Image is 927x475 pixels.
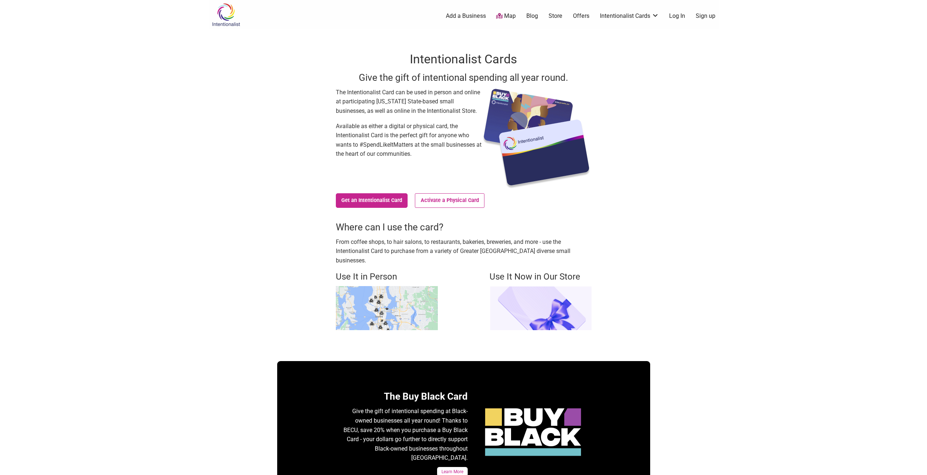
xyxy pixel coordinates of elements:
a: Map [496,12,516,20]
h3: Give the gift of intentional spending all year round. [336,71,592,84]
img: Black Black Friday Card [482,405,584,459]
a: Activate a Physical Card [415,193,484,208]
a: Sign up [696,12,715,20]
img: Intentionalist Card [482,88,592,190]
img: Intentionalist [209,3,243,27]
p: Available as either a digital or physical card, the Intentionalist Card is the perfect gift for a... [336,122,482,159]
p: Give the gift of intentional spending at Black-owned businesses all year round! Thanks to BECU, s... [343,407,468,463]
p: The Intentionalist Card can be used in person and online at participating [US_STATE] State-based ... [336,88,482,116]
a: Add a Business [446,12,486,20]
img: Buy Black map [336,286,438,330]
h1: Intentionalist Cards [336,51,592,68]
h3: Where can I use the card? [336,221,592,234]
a: Log In [669,12,685,20]
h4: Use It in Person [336,271,438,283]
a: Intentionalist Cards [600,12,659,20]
a: Blog [526,12,538,20]
p: From coffee shops, to hair salons, to restaurants, bakeries, breweries, and more - use the Intent... [336,237,592,265]
img: Intentionalist Store [490,286,592,330]
h3: The Buy Black Card [343,390,468,403]
a: Offers [573,12,589,20]
a: Get an Intentionalist Card [336,193,408,208]
h4: Use It Now in Our Store [490,271,592,283]
a: Store [549,12,562,20]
